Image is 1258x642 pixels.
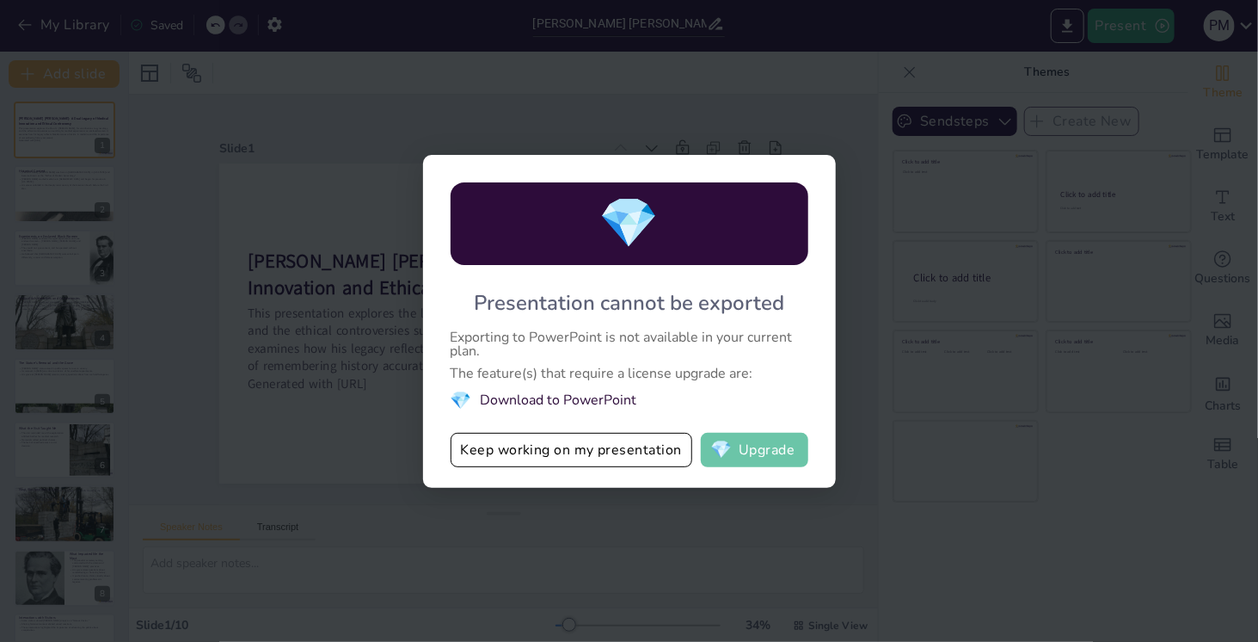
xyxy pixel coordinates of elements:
span: diamond [710,441,732,459]
li: Download to PowerPoint [451,389,808,412]
div: Exporting to PowerPoint is not available in your current plan. [451,330,808,358]
div: The feature(s) that require a license upgrade are: [451,367,808,380]
button: diamondUpgrade [701,433,808,467]
button: Keep working on my presentation [451,433,692,467]
span: diamond [451,389,472,412]
span: diamond [599,190,660,256]
div: Presentation cannot be exported [474,289,784,317]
